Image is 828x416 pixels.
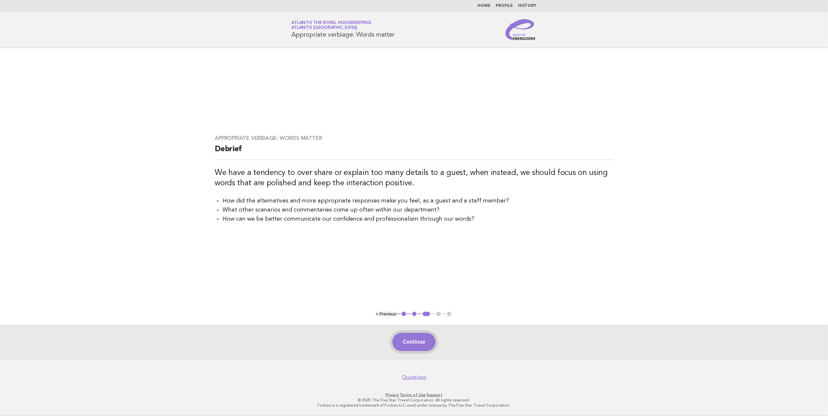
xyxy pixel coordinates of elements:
li: How did the alternatives and more appropriate responses make you feel, as a guest and a staff mem... [223,196,613,205]
span: Atlantis [GEOGRAPHIC_DATA] [292,26,357,30]
h3: We have a tendency to over share or explain too many details to a guest, when instead, we should ... [215,168,613,189]
button: 2 [411,311,418,317]
h2: Debrief [215,144,613,160]
a: Privacy [386,393,399,397]
h1: Appropriate verbiage: Words matter [292,21,395,38]
a: Profile [496,4,513,8]
p: · · [215,392,613,398]
button: < Previous [376,312,396,316]
p: © 2025 The Five Star Travel Corporation. All rights reserved. [215,398,613,403]
button: Continue [392,333,436,351]
a: Atlantis the Royal HousekeepingAtlantis [GEOGRAPHIC_DATA] [292,21,371,30]
li: What other scenarios and commentaries come up often within our department? [223,205,613,214]
li: How can we be better communicate our confidence and professionalism through our words? [223,214,613,224]
p: Forbes is a registered trademark of Forbes LLC used under license by The Five Star Travel Corpora... [215,403,613,408]
a: History [518,4,537,8]
button: 1 [401,311,407,317]
h3: Appropriate verbiage: Words matter [215,135,613,141]
button: 3 [422,311,431,317]
a: Support [427,393,442,397]
a: Home [478,4,491,8]
a: Questions [402,374,426,381]
a: Terms of Use [400,393,426,397]
img: Service Energizers [505,19,537,40]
